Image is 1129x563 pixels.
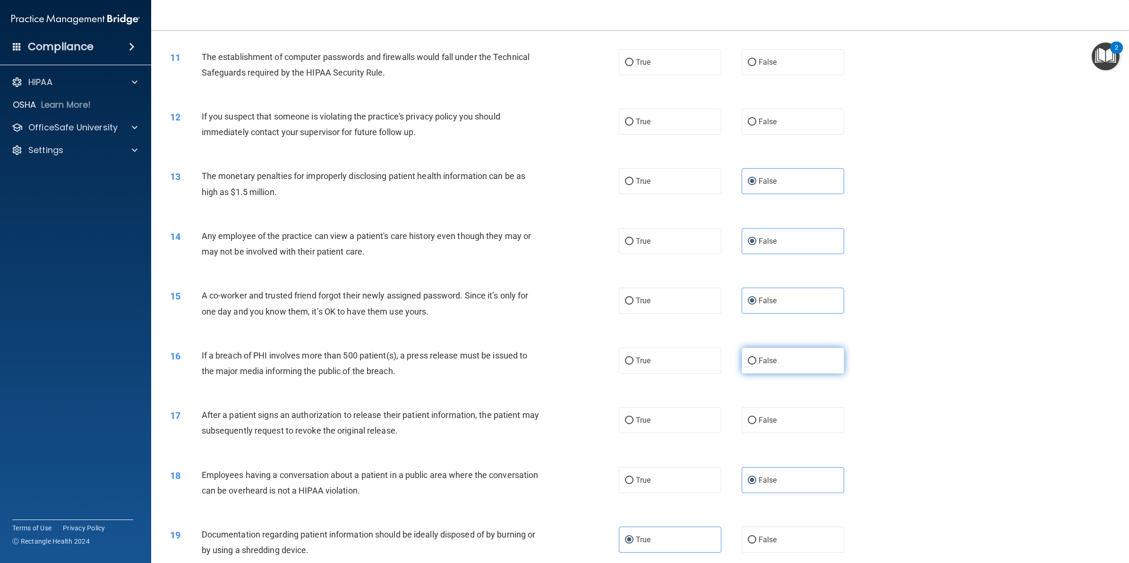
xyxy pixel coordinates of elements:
[28,122,118,133] p: OfficeSafe University
[202,52,530,77] span: The establishment of computer passwords and firewalls would fall under the Technical Safeguards r...
[748,119,756,126] input: False
[748,537,756,544] input: False
[759,296,777,305] span: False
[759,476,777,485] span: False
[625,358,633,365] input: True
[170,290,180,302] span: 15
[11,77,137,88] a: HIPAA
[28,77,52,88] p: HIPAA
[13,99,36,111] p: OSHA
[202,350,528,376] span: If a breach of PHI involves more than 500 patient(s), a press release must be issued to the major...
[625,178,633,185] input: True
[625,59,633,66] input: True
[966,497,1118,534] iframe: Drift Widget Chat Controller
[636,58,650,67] span: True
[748,477,756,484] input: False
[1115,48,1118,60] div: 2
[748,298,756,305] input: False
[748,358,756,365] input: False
[748,417,756,424] input: False
[202,410,539,435] span: After a patient signs an authorization to release their patient information, the patient may subs...
[636,535,650,544] span: True
[636,476,650,485] span: True
[625,238,633,245] input: True
[625,537,633,544] input: True
[11,145,137,156] a: Settings
[12,523,51,533] a: Terms of Use
[170,231,180,242] span: 14
[636,237,650,246] span: True
[748,238,756,245] input: False
[41,99,91,111] p: Learn More!
[625,417,633,424] input: True
[202,529,536,555] span: Documentation regarding patient information should be ideally disposed of by burning or by using ...
[170,111,180,123] span: 12
[759,177,777,186] span: False
[28,145,63,156] p: Settings
[759,416,777,425] span: False
[759,58,777,67] span: False
[170,171,180,182] span: 13
[63,523,105,533] a: Privacy Policy
[28,40,94,53] h4: Compliance
[1092,43,1120,70] button: Open Resource Center, 2 new notifications
[202,470,539,495] span: Employees having a conversation about a patient in a public area where the conversation can be ov...
[636,296,650,305] span: True
[759,356,777,365] span: False
[625,477,633,484] input: True
[759,535,777,544] span: False
[202,231,531,256] span: Any employee of the practice can view a patient's care history even though they may or may not be...
[170,529,180,541] span: 19
[625,119,633,126] input: True
[636,416,650,425] span: True
[636,177,650,186] span: True
[636,356,650,365] span: True
[170,350,180,362] span: 16
[625,298,633,305] input: True
[202,171,526,196] span: The monetary penalties for improperly disclosing patient health information can be as high as $1....
[12,537,90,546] span: Ⓒ Rectangle Health 2024
[11,10,140,29] img: PMB logo
[636,117,650,126] span: True
[202,111,500,137] span: If you suspect that someone is violating the practice's privacy policy you should immediately con...
[748,59,756,66] input: False
[170,470,180,481] span: 18
[759,117,777,126] span: False
[759,237,777,246] span: False
[11,122,137,133] a: OfficeSafe University
[748,178,756,185] input: False
[170,52,180,63] span: 11
[170,410,180,421] span: 17
[202,290,529,316] span: A co-worker and trusted friend forgot their newly assigned password. Since it’s only for one day ...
